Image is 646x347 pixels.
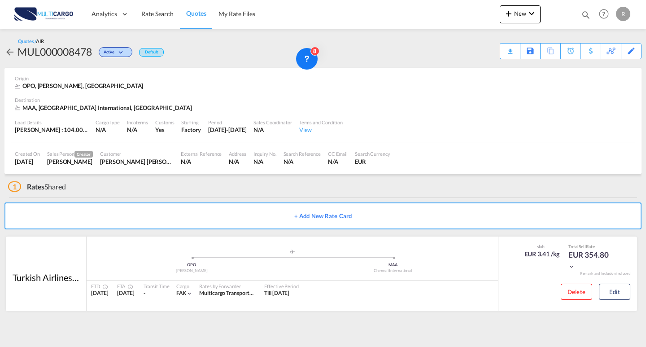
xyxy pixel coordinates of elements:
div: icon-arrow-left [4,44,17,59]
div: N/A [96,126,120,134]
div: icon-magnify [581,10,591,23]
span: Rate Search [141,10,174,18]
span: Quotes [186,9,206,17]
div: N/A [253,126,292,134]
div: N/A [229,158,246,166]
md-icon: icon-chevron-down [117,50,127,55]
span: Till [DATE] [264,290,289,296]
span: My Rate Files [218,10,255,18]
div: Sales Person [47,150,93,158]
span: [DATE] [117,290,134,296]
div: OPO [91,262,292,268]
div: External Reference [181,150,222,157]
div: Quote PDF is not available at this time [505,44,515,52]
md-icon: icon-magnify [581,10,591,20]
div: Yes [155,126,174,134]
span: Rates [27,182,45,191]
md-icon: assets/icons/custom/roll-o-plane.svg [287,250,298,254]
div: Rates by Forwarder [199,283,255,290]
div: EUR 354.80 [568,250,613,271]
div: Origin [15,75,631,82]
div: Factory Stuffing [181,126,201,134]
div: Effective Period [264,283,298,290]
div: Period [208,119,247,126]
div: Turkish Airlines Inc. [13,271,80,284]
div: Inquiry No. [253,150,276,157]
span: Help [596,6,611,22]
md-icon: icon-chevron-down [186,290,192,297]
div: Created On [15,150,40,157]
div: OPO, Francisco de Sá Carneiro, Europe [15,82,145,90]
div: N/A [284,158,321,166]
div: Change Status Here [92,44,135,59]
div: Till 12 Oct 2025 [264,290,289,297]
span: New [503,10,537,17]
md-icon: icon-plus 400-fg [503,8,514,19]
div: slab [522,243,560,250]
span: Creator [74,151,93,158]
div: MAA, Chennai International, Europe [15,104,194,112]
div: Address [229,150,246,157]
div: Incoterms [127,119,148,126]
md-icon: icon-chevron-down [568,264,575,270]
md-icon: icon-chevron-down [526,8,537,19]
div: Remark and Inclusion included [573,271,637,276]
button: icon-plus 400-fgNewicon-chevron-down [500,5,541,23]
div: Destination [15,97,631,103]
img: 82db67801a5411eeacfdbd8acfa81e61.png [13,4,74,24]
md-icon: Estimated Time Of Arrival [125,284,131,290]
div: CC Email [328,150,348,157]
div: Customer [100,150,174,157]
div: ETA [117,283,134,290]
button: Delete [561,284,592,300]
div: Shared [8,182,66,192]
div: Save As Template [520,44,540,59]
span: Analytics [92,9,117,18]
div: Search Reference [284,150,321,157]
div: Transit Time [144,283,170,290]
div: Multicargo Transportes e Logistica [199,290,255,297]
div: Customs [155,119,174,126]
div: Default [139,48,164,57]
span: Sell [579,244,586,249]
div: [PERSON_NAME] [91,268,292,274]
div: Terms and Condition [299,119,343,126]
div: N/A [181,158,222,166]
div: N/A [127,126,137,134]
span: 1 [8,181,21,192]
md-icon: Estimated Time Of Departure [100,284,105,290]
div: Search Currency [355,150,390,157]
div: EUR [355,158,390,166]
div: Cargo Type [96,119,120,126]
button: Edit [599,284,630,300]
div: N/A [328,158,348,166]
button: + Add New Rate Card [4,202,642,229]
span: [DATE] [91,290,108,296]
span: FAK [176,290,187,296]
div: - [144,290,170,297]
md-icon: icon-download [505,45,515,52]
div: Stuffing [181,119,201,126]
div: Chennai International [292,268,494,274]
div: Total Rate [568,243,613,250]
div: MUL000008478 [17,44,92,59]
md-icon: icon-arrow-left [4,47,15,57]
div: Sales Coordinator [253,119,292,126]
div: Ricardo Macedo [47,158,93,166]
span: OPO, [PERSON_NAME], [GEOGRAPHIC_DATA] [22,82,143,89]
div: MAA [292,262,494,268]
div: Change Status Here [99,47,132,57]
span: Active [104,49,117,58]
div: [PERSON_NAME] : 104.00 KG | Volumetric Wt : 81.67 KG [15,126,88,134]
div: N/A [253,158,276,166]
div: 18 Sep 2025 [15,158,40,166]
div: Quotes /AIR [18,38,44,44]
div: R [616,7,630,21]
span: AIR [36,38,44,44]
div: EUR 3.41 /kg [524,250,560,259]
div: Cargo [176,283,193,290]
div: Help [596,6,616,22]
div: Load Details [15,119,88,126]
div: ETD [91,283,108,290]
